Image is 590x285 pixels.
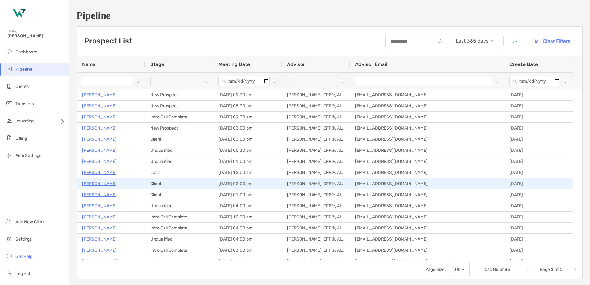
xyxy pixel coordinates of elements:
[350,189,505,200] div: [EMAIL_ADDRESS][DOMAIN_NAME]
[214,223,282,233] div: [DATE] 04:00 pm
[6,117,13,124] img: investing icon
[82,113,117,121] p: [PERSON_NAME]
[145,189,214,200] div: Client
[6,100,13,107] img: transfers icon
[350,256,505,267] div: [EMAIL_ADDRESS][DOMAIN_NAME]
[6,270,13,277] img: logout icon
[145,178,214,189] div: Client
[214,156,282,167] div: [DATE] 01:00 pm
[82,213,117,221] a: [PERSON_NAME]
[282,256,350,267] div: [PERSON_NAME], CFP®, AIF®, CPFA
[214,134,282,145] div: [DATE] 03:00 pm
[532,267,537,272] div: Previous Page
[204,79,209,84] button: Open Filter Menu
[82,169,117,176] a: [PERSON_NAME]
[214,212,282,222] div: [DATE] 10:30 am
[350,212,505,222] div: [EMAIL_ADDRESS][DOMAIN_NAME]
[145,101,214,111] div: New Prospect
[282,123,350,134] div: [PERSON_NAME], CFP®, AIF®, CRPC
[214,167,282,178] div: [DATE] 12:00 am
[82,102,117,110] a: [PERSON_NAME]
[505,123,573,134] div: [DATE]
[145,256,214,267] div: Lost
[214,200,282,211] div: [DATE] 04:00 pm
[214,123,282,134] div: [DATE] 03:00 pm
[282,167,350,178] div: [PERSON_NAME], CFP®, AIF®, CPFA
[350,134,505,145] div: [EMAIL_ADDRESS][DOMAIN_NAME]
[350,178,505,189] div: [EMAIL_ADDRESS][DOMAIN_NAME]
[505,234,573,245] div: [DATE]
[452,267,461,272] div: 100
[287,61,305,67] span: Advisor
[456,34,495,48] span: Last 365 days
[493,267,499,272] span: 85
[15,118,34,124] span: Investing
[145,200,214,211] div: Unqualified
[145,123,214,134] div: New Prospect
[6,134,13,142] img: billing icon
[282,189,350,200] div: [PERSON_NAME], CFP®, AIF®, CPFA
[559,267,562,272] span: 1
[551,267,554,272] span: 1
[350,101,505,111] div: [EMAIL_ADDRESS][DOMAIN_NAME]
[505,145,573,156] div: [DATE]
[15,254,32,259] span: Get Help
[6,235,13,242] img: settings icon
[150,61,164,67] span: Stage
[282,145,350,156] div: [PERSON_NAME], CFP®, AIF®, CPFA
[6,252,13,260] img: get-help icon
[525,267,530,272] div: First Page
[82,124,117,132] a: [PERSON_NAME]
[528,34,575,48] button: Clear Filters
[505,101,573,111] div: [DATE]
[145,134,214,145] div: Client
[425,267,446,272] div: Page Size:
[282,112,350,122] div: [PERSON_NAME], CFP®, AIF®, CRPC
[82,235,117,243] a: [PERSON_NAME]
[355,76,492,86] input: Advisor Email Filter Input
[82,202,117,210] a: [PERSON_NAME]
[6,65,13,72] img: pipeline icon
[15,84,29,89] span: Clients
[282,89,350,100] div: [PERSON_NAME], CFP®, AIF®, CRPC
[214,101,282,111] div: [DATE] 05:30 pm
[505,267,510,272] span: 85
[82,61,95,67] span: Name
[15,67,32,72] span: Pipeline
[145,212,214,222] div: Intro Call Complete
[82,258,117,265] a: [PERSON_NAME]
[505,89,573,100] div: [DATE]
[350,145,505,156] div: [EMAIL_ADDRESS][DOMAIN_NAME]
[282,156,350,167] div: [PERSON_NAME], CFP®, AIF®, CRPC
[505,156,573,167] div: [DATE]
[350,112,505,122] div: [EMAIL_ADDRESS][DOMAIN_NAME]
[82,147,117,154] a: [PERSON_NAME]
[505,223,573,233] div: [DATE]
[82,158,117,165] a: [PERSON_NAME]
[555,267,559,272] span: of
[350,234,505,245] div: [EMAIL_ADDRESS][DOMAIN_NAME]
[15,271,30,276] span: Log out
[282,234,350,245] div: [PERSON_NAME], CFP®, AIF®, CPFA
[145,89,214,100] div: New Prospect
[218,61,250,67] span: Meeting Date
[214,234,282,245] div: [DATE] 04:00 pm
[282,212,350,222] div: [PERSON_NAME], CFP®, AIF®, CRPC
[145,156,214,167] div: Unqualified
[214,245,282,256] div: [DATE] 03:00 pm
[7,33,65,39] span: [PERSON_NAME]!
[82,246,117,254] a: [PERSON_NAME]
[82,191,117,199] a: [PERSON_NAME]
[6,82,13,90] img: clients icon
[218,76,270,86] input: Meeting Date Filter Input
[282,134,350,145] div: [PERSON_NAME], CFP®, AIF®, CRPC
[505,212,573,222] div: [DATE]
[82,180,117,188] a: [PERSON_NAME]
[145,145,214,156] div: Unqualified
[355,61,387,67] span: Advisor Email
[505,178,573,189] div: [DATE]
[488,267,492,272] span: to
